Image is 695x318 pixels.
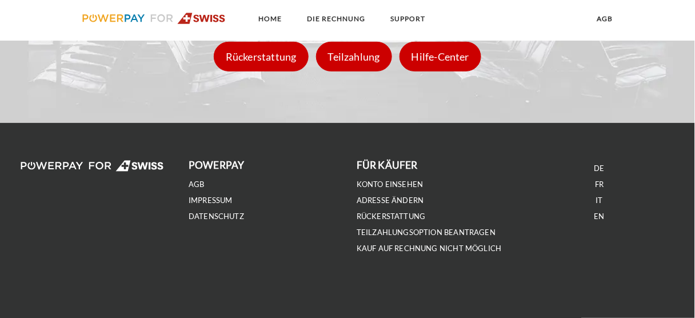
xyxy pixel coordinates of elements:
[357,212,426,221] a: Rückerstattung
[357,228,496,237] a: Teilzahlungsoption beantragen
[357,159,418,171] b: FÜR KÄUFER
[381,9,436,29] a: SUPPORT
[189,212,244,221] a: DATENSCHUTZ
[594,164,605,173] a: DE
[397,50,484,63] a: Hilfe-Center
[21,160,164,172] img: logo-swiss-white.svg
[357,180,424,189] a: Konto einsehen
[189,196,233,205] a: IMPRESSUM
[313,50,395,63] a: Teilzahlung
[316,42,392,71] div: Teilzahlung
[249,9,292,29] a: Home
[587,9,622,29] a: agb
[82,13,226,24] img: logo-swiss.svg
[400,42,481,71] div: Hilfe-Center
[211,50,311,63] a: Rückerstattung
[298,9,376,29] a: DIE RECHNUNG
[189,159,244,171] b: POWERPAY
[357,244,502,253] a: Kauf auf Rechnung nicht möglich
[595,180,604,189] a: FR
[214,42,309,71] div: Rückerstattung
[596,196,603,205] a: IT
[594,212,605,221] a: EN
[189,180,205,189] a: agb
[357,196,424,205] a: Adresse ändern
